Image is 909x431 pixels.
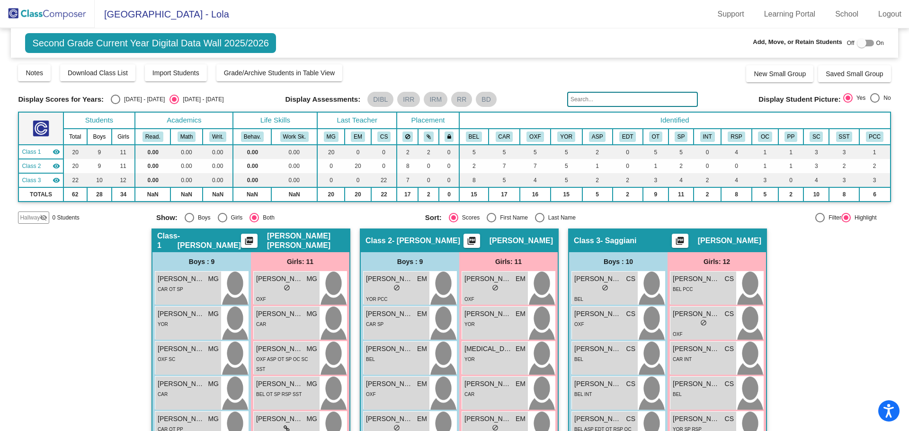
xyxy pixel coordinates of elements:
[810,132,823,142] button: SC
[619,132,636,142] button: EDT
[728,132,745,142] button: RSP
[466,132,482,142] button: BEL
[496,132,513,142] button: CAR
[758,95,840,104] span: Display Student Picture:
[754,70,806,78] span: New Small Group
[251,252,349,271] div: Girls: 11
[87,159,112,173] td: 9
[439,173,459,187] td: 0
[135,159,170,173] td: 0.00
[179,95,223,104] div: [DATE] - [DATE]
[829,187,859,202] td: 8
[178,132,196,142] button: Math
[418,159,439,173] td: 0
[377,132,391,142] button: CS
[803,187,829,202] td: 10
[63,159,87,173] td: 20
[668,145,694,159] td: 5
[417,344,427,354] span: EM
[876,39,884,47] span: On
[170,173,203,187] td: 0.00
[366,274,413,284] span: [PERSON_NAME]
[489,173,520,187] td: 5
[674,236,686,249] mat-icon: picture_as_pdf
[367,92,393,107] mat-chip: DIBL
[675,132,688,142] button: SP
[317,112,397,129] th: Last Teacher
[256,344,303,354] span: [PERSON_NAME]
[668,187,694,202] td: 11
[18,159,63,173] td: Erin Moore - Moore
[371,145,397,159] td: 0
[397,92,420,107] mat-chip: IRR
[613,173,643,187] td: 2
[784,132,798,142] button: PP
[829,129,859,145] th: Student Study Team Held
[345,145,371,159] td: 0
[397,187,418,202] td: 17
[233,159,271,173] td: 0.00
[721,173,752,187] td: 4
[203,145,233,159] td: 0.00
[700,132,715,142] button: INT
[112,159,135,173] td: 11
[345,129,371,145] th: Erin Moore
[152,252,251,271] div: Boys : 9
[87,173,112,187] td: 10
[778,129,803,145] th: Peer Pal
[271,173,317,187] td: 0.00
[694,159,721,173] td: 0
[317,159,345,173] td: 0
[112,187,135,202] td: 34
[371,129,397,145] th: Clementine Saggiani
[880,94,891,102] div: No
[516,344,526,354] span: EM
[853,94,866,102] div: Yes
[52,213,79,222] span: 0 Students
[306,309,317,319] span: MG
[203,173,233,187] td: 0.00
[285,95,360,104] span: Display Assessments:
[489,145,520,159] td: 5
[551,187,582,202] td: 15
[489,187,520,202] td: 17
[365,236,392,246] span: Class 2
[439,129,459,145] th: Keep with teacher
[418,129,439,145] th: Keep with students
[224,69,335,77] span: Grade/Archive Students in Table View
[859,129,891,145] th: Professional Community Child
[574,309,622,319] span: [PERSON_NAME]
[194,213,211,222] div: Boys
[271,145,317,159] td: 0.00
[18,173,63,187] td: Clementine Saggiani - Saggiani
[818,65,891,82] button: Saved Small Group
[397,112,459,129] th: Placement
[836,132,853,142] button: SST
[721,159,752,173] td: 0
[803,145,829,159] td: 3
[492,284,499,291] span: do_not_disturb_alt
[208,274,219,284] span: MG
[156,213,178,222] span: Show:
[135,112,233,129] th: Academics
[284,284,290,291] span: do_not_disturb_alt
[694,145,721,159] td: 0
[551,159,582,173] td: 5
[694,173,721,187] td: 2
[152,69,199,77] span: Import Students
[626,309,635,319] span: CS
[673,287,693,292] span: BEL PCC
[574,322,584,327] span: OXF
[700,319,707,326] span: do_not_disturb_alt
[345,173,371,187] td: 0
[843,93,891,106] mat-radio-group: Select an option
[351,132,365,142] button: EM
[418,145,439,159] td: 2
[22,162,41,170] span: Class 2
[371,159,397,173] td: 0
[439,159,459,173] td: 0
[208,309,219,319] span: MG
[721,187,752,202] td: 8
[464,297,474,302] span: OXF
[710,7,752,22] a: Support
